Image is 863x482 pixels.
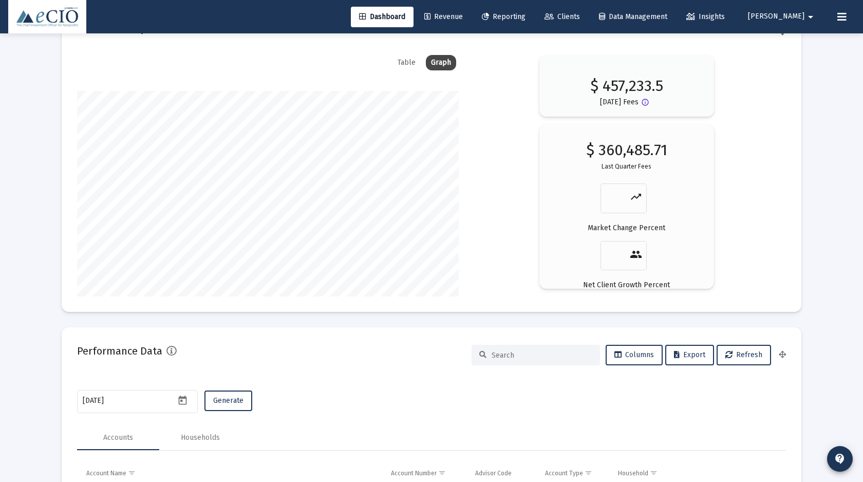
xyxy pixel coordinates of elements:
[175,393,190,407] button: Open calendar
[103,433,133,443] div: Accounts
[590,70,663,91] p: $ 457,233.5
[181,433,220,443] div: Households
[204,391,252,411] button: Generate
[359,12,405,21] span: Dashboard
[492,351,592,360] input: Search
[77,343,162,359] h2: Performance Data
[351,7,414,27] a: Dashboard
[736,6,829,27] button: [PERSON_NAME]
[678,7,733,27] a: Insights
[674,350,705,359] span: Export
[641,98,653,110] mat-icon: Button that displays a tooltip when focused or hovered over
[583,280,670,290] p: Net Client Growth Percent
[426,55,456,70] div: Graph
[834,453,846,465] mat-icon: contact_support
[717,345,771,365] button: Refresh
[545,12,580,21] span: Clients
[585,469,592,477] span: Show filter options for column 'Account Type'
[614,350,654,359] span: Columns
[630,248,642,261] mat-icon: people
[16,7,79,27] img: Dashboard
[438,469,446,477] span: Show filter options for column 'Account Number'
[586,145,667,155] p: $ 360,485.71
[475,469,512,477] div: Advisor Code
[545,469,583,477] div: Account Type
[599,12,667,21] span: Data Management
[392,55,421,70] div: Table
[213,396,243,405] span: Generate
[474,7,534,27] a: Reporting
[482,12,526,21] span: Reporting
[602,161,651,172] p: Last Quarter Fees
[424,12,463,21] span: Revenue
[665,345,714,365] button: Export
[128,469,136,477] span: Show filter options for column 'Account Name'
[591,7,676,27] a: Data Management
[600,97,639,107] p: [DATE] Fees
[83,397,175,405] input: Select a Date
[536,7,588,27] a: Clients
[416,7,471,27] a: Revenue
[804,7,817,27] mat-icon: arrow_drop_down
[686,12,725,21] span: Insights
[588,223,665,233] p: Market Change Percent
[618,469,648,477] div: Household
[391,469,437,477] div: Account Number
[86,469,126,477] div: Account Name
[630,191,642,203] mat-icon: trending_up
[725,350,762,359] span: Refresh
[606,345,663,365] button: Columns
[650,469,658,477] span: Show filter options for column 'Household'
[748,12,804,21] span: [PERSON_NAME]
